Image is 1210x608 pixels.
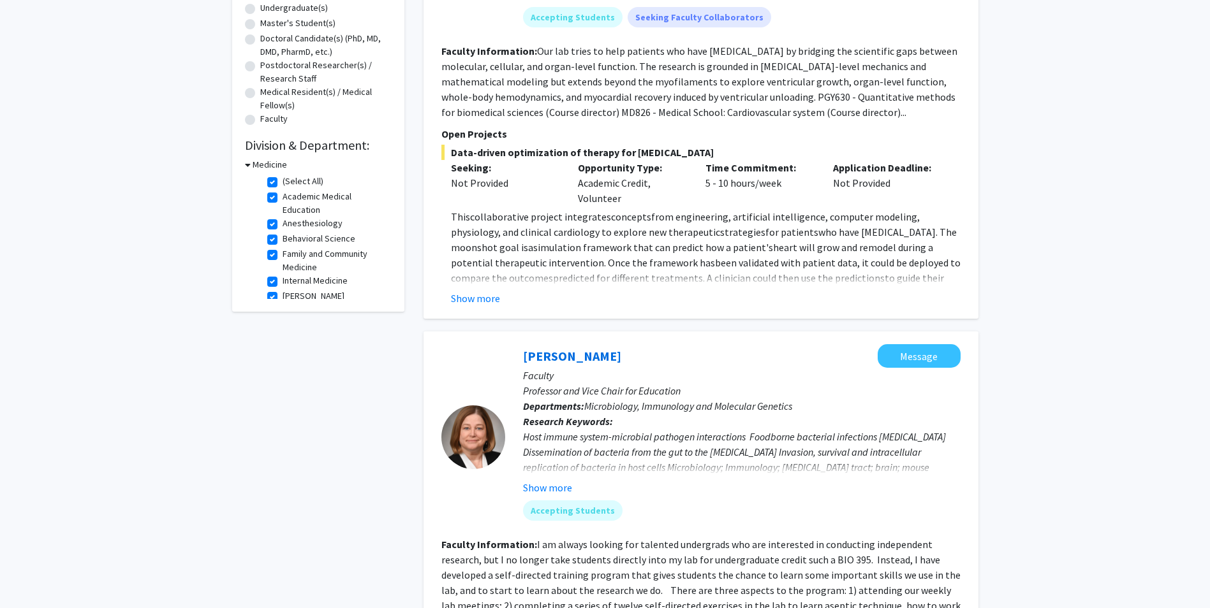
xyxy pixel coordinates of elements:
[482,241,524,254] span: hot goal i
[880,271,885,284] span: s
[441,45,537,57] b: Faculty Information:
[524,241,528,254] span: s
[441,126,961,141] p: Open Projects
[720,226,725,238] span: s
[283,232,355,245] label: Behavioral Science
[441,45,957,119] fg-read-more: Our lab tries to help patients who have [MEDICAL_DATA] by bridging the scientific gaps between mo...
[523,400,584,412] b: Departments:
[523,480,572,495] button: Show more
[260,85,392,112] label: Medical Resident(s) / Medical Fellow(s)
[523,368,961,383] p: Faculty
[451,271,944,300] span: to guide their choice of therapy. Thi
[523,348,621,364] a: [PERSON_NAME]
[765,226,814,238] span: for patient
[647,210,651,223] span: s
[578,160,686,175] p: Opportunity Type:
[533,241,538,254] span: s
[628,7,771,27] mat-chip: Seeking Faculty Collaborators
[703,271,806,284] span: . A clinician could then u
[260,32,392,59] label: Doctoral Candidate(s) (PhD, MD, DMD, PharmD, etc.)
[611,210,647,223] span: concept
[523,429,961,490] div: Host immune system-microbial pathogen interactions Foodborne bacterial infections [MEDICAL_DATA] ...
[538,241,769,254] span: imulation framework that can predict how a patient'
[833,160,941,175] p: Application Deadline:
[253,158,287,171] h3: Medicine
[607,210,611,223] span: s
[260,112,288,126] label: Faculty
[283,289,388,316] label: [PERSON_NAME] [MEDICAL_DATA]
[260,17,336,30] label: Master's Student(s)
[523,500,623,521] mat-chip: Accepting Students
[441,538,537,551] b: Faculty Information:
[451,210,466,223] span: Thi
[471,226,720,238] span: iology, and clinical cardiology to explore new therapeutic
[711,256,715,269] span: s
[769,241,773,254] span: s
[761,226,765,238] span: s
[467,226,471,238] span: s
[260,59,392,85] label: Postdoctoral Researcher(s) / Research Staff
[10,551,54,598] iframe: Chat
[523,415,613,428] b: Research Keywords:
[814,226,818,238] span: s
[811,271,880,284] span: e the prediction
[549,271,553,284] span: s
[705,160,814,175] p: Time Commitment:
[477,241,482,254] span: s
[260,1,328,15] label: Undergraduate(s)
[878,344,961,368] button: Message Sarah D'Orazio
[245,138,392,153] h2: Division & Department:
[283,175,323,188] label: (Select All)
[568,160,696,206] div: Academic Credit, Volunteer
[466,210,470,223] span: s
[823,160,951,206] div: Not Provided
[451,175,559,191] div: Not Provided
[523,7,623,27] mat-chip: Accepting Students
[553,271,698,284] span: predicted for different treatment
[698,271,703,284] span: s
[806,271,811,284] span: s
[470,210,607,223] span: collaborative project integrate
[283,217,343,230] label: Anesthesiology
[725,226,761,238] span: trategie
[283,247,388,274] label: Family and Community Medicine
[451,160,559,175] p: Seeking:
[283,274,348,287] label: Internal Medicine
[528,241,533,254] span: a
[451,291,500,306] button: Show more
[441,145,961,160] span: Data-driven optimization of therapy for [MEDICAL_DATA]
[584,400,792,412] span: Microbiology, Immunology and Molecular Genetics
[696,160,823,206] div: 5 - 10 hours/week
[523,383,961,398] p: Professor and Vice Chair for Education
[451,210,920,238] span: from engineering, artificial intelligence, computer modeling, phy
[283,190,388,217] label: Academic Medical Education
